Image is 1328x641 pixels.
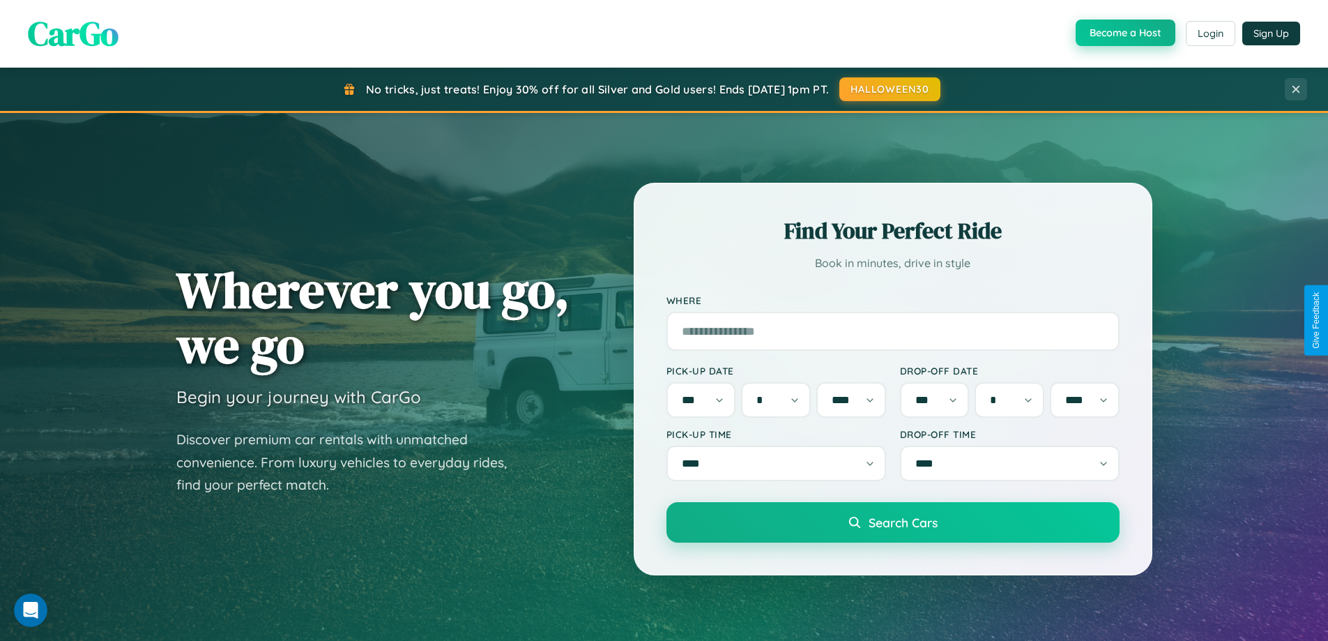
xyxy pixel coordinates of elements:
button: Search Cars [666,502,1120,543]
span: Search Cars [869,515,938,530]
p: Book in minutes, drive in style [666,253,1120,273]
h1: Wherever you go, we go [176,262,570,372]
label: Drop-off Date [900,365,1120,377]
span: CarGo [28,10,119,56]
label: Drop-off Time [900,428,1120,440]
button: Sign Up [1242,22,1300,45]
div: Give Feedback [1311,292,1321,349]
label: Where [666,294,1120,306]
label: Pick-up Time [666,428,886,440]
span: No tricks, just treats! Enjoy 30% off for all Silver and Gold users! Ends [DATE] 1pm PT. [366,82,829,96]
button: Become a Host [1076,20,1175,46]
label: Pick-up Date [666,365,886,377]
h3: Begin your journey with CarGo [176,386,421,407]
iframe: Intercom live chat [14,594,47,627]
button: HALLOWEEN30 [839,77,940,101]
button: Login [1186,21,1235,46]
h2: Find Your Perfect Ride [666,216,1120,246]
p: Discover premium car rentals with unmatched convenience. From luxury vehicles to everyday rides, ... [176,428,525,497]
